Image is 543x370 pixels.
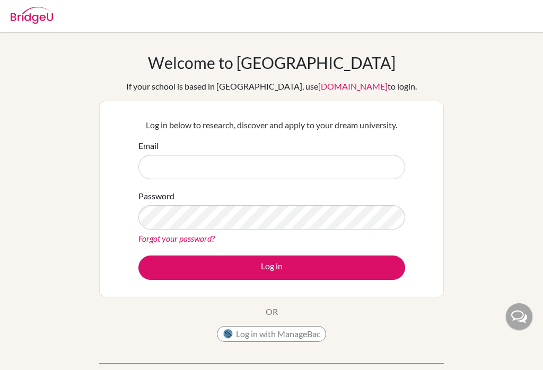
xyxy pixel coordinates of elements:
[138,256,405,280] button: Log in
[138,139,159,152] label: Email
[138,119,405,131] p: Log in below to research, discover and apply to your dream university.
[266,305,278,318] p: OR
[217,326,326,342] button: Log in with ManageBac
[11,7,53,24] img: Bridge-U
[318,81,388,91] a: [DOMAIN_NAME]
[138,233,215,243] a: Forgot your password?
[148,53,396,72] h1: Welcome to [GEOGRAPHIC_DATA]
[138,190,174,202] label: Password
[126,80,417,93] div: If your school is based in [GEOGRAPHIC_DATA], use to login.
